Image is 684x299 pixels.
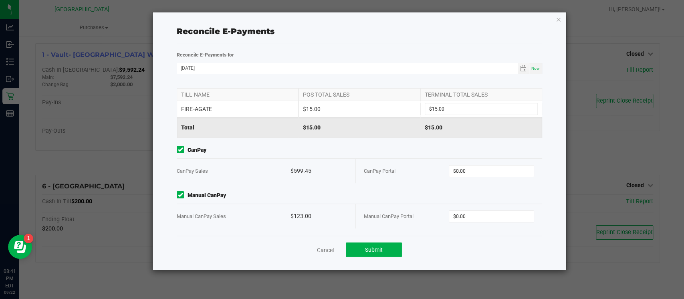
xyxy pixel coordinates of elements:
[518,63,529,74] span: Toggle calendar
[346,242,402,257] button: Submit
[531,66,540,71] span: Now
[177,213,226,219] span: Manual CanPay Sales
[177,63,517,73] input: Date
[177,191,188,200] form-toggle: Include in reconciliation
[188,191,226,200] strong: Manual CanPay
[420,89,542,101] div: TERMINAL TOTAL SALES
[8,235,32,259] iframe: Resource center
[188,146,206,154] strong: CanPay
[299,117,420,137] div: $15.00
[177,52,234,58] strong: Reconcile E-Payments for
[177,146,188,154] form-toggle: Include in reconciliation
[24,234,33,243] iframe: Resource center unread badge
[364,168,395,174] span: CanPay Portal
[177,117,299,137] div: Total
[177,25,542,37] div: Reconcile E-Payments
[291,159,347,183] div: $599.45
[291,204,347,228] div: $123.00
[365,246,383,253] span: Submit
[177,168,208,174] span: CanPay Sales
[177,101,299,117] div: FIRE-AGATE
[420,117,542,137] div: $15.00
[317,246,334,254] a: Cancel
[299,89,420,101] div: POS TOTAL SALES
[364,213,414,219] span: Manual CanPay Portal
[299,101,420,117] div: $15.00
[177,89,299,101] div: TILL NAME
